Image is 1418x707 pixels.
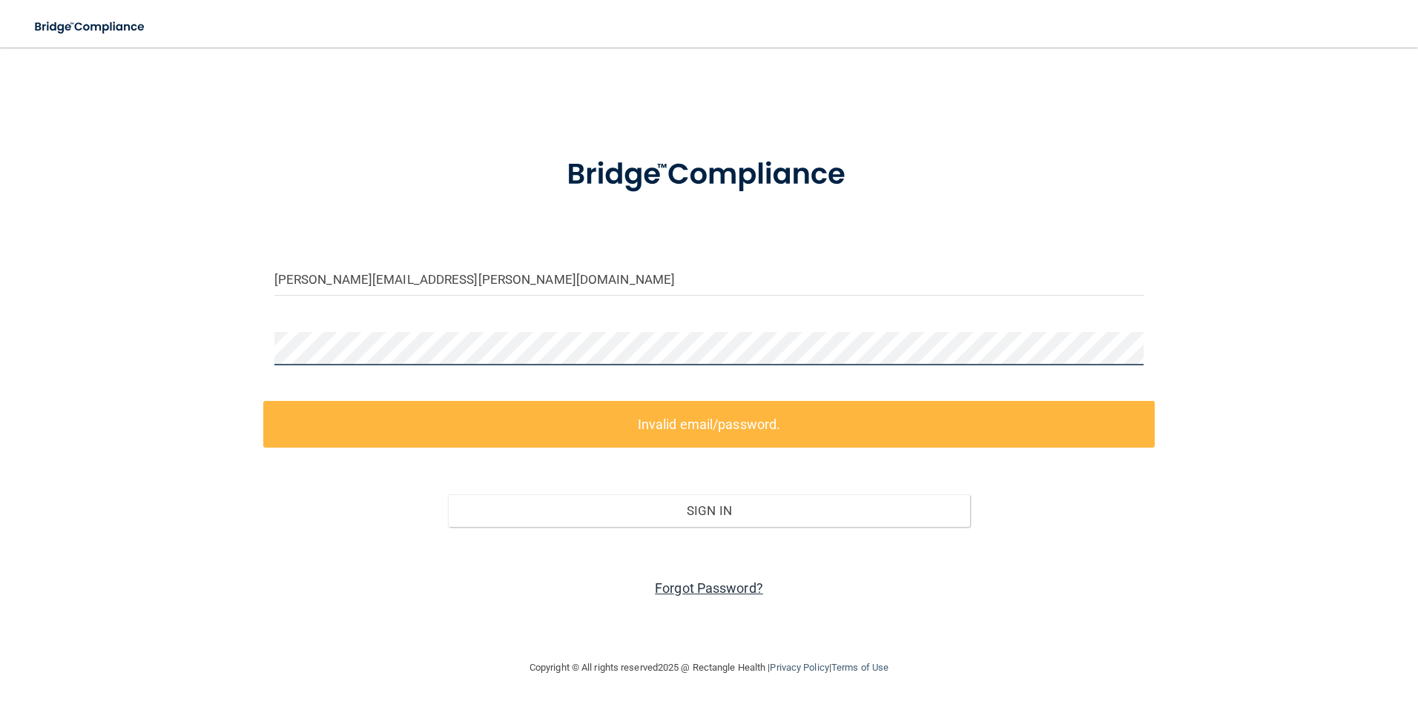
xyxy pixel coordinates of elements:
a: Forgot Password? [655,580,763,596]
button: Sign In [448,494,970,527]
label: Invalid email/password. [263,401,1155,448]
img: bridge_compliance_login_screen.278c3ca4.svg [22,12,159,42]
a: Privacy Policy [770,662,828,673]
input: Email [274,262,1144,296]
a: Terms of Use [831,662,888,673]
div: Copyright © All rights reserved 2025 @ Rectangle Health | | [438,644,980,691]
img: bridge_compliance_login_screen.278c3ca4.svg [536,136,882,213]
